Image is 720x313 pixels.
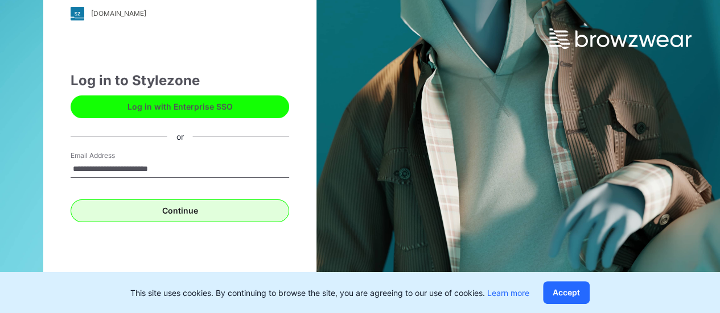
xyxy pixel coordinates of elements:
[91,9,146,18] div: [DOMAIN_NAME]
[71,70,289,91] div: Log in to Stylezone
[130,287,529,299] p: This site uses cookies. By continuing to browse the site, you are agreeing to our use of cookies.
[543,281,590,304] button: Accept
[487,288,529,298] a: Learn more
[167,131,193,143] div: or
[71,7,289,20] a: [DOMAIN_NAME]
[71,7,84,20] img: stylezone-logo.562084cfcfab977791bfbf7441f1a819.svg
[549,28,692,49] img: browzwear-logo.e42bd6dac1945053ebaf764b6aa21510.svg
[71,199,289,222] button: Continue
[71,95,289,118] button: Log in with Enterprise SSO
[71,151,150,161] label: Email Address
